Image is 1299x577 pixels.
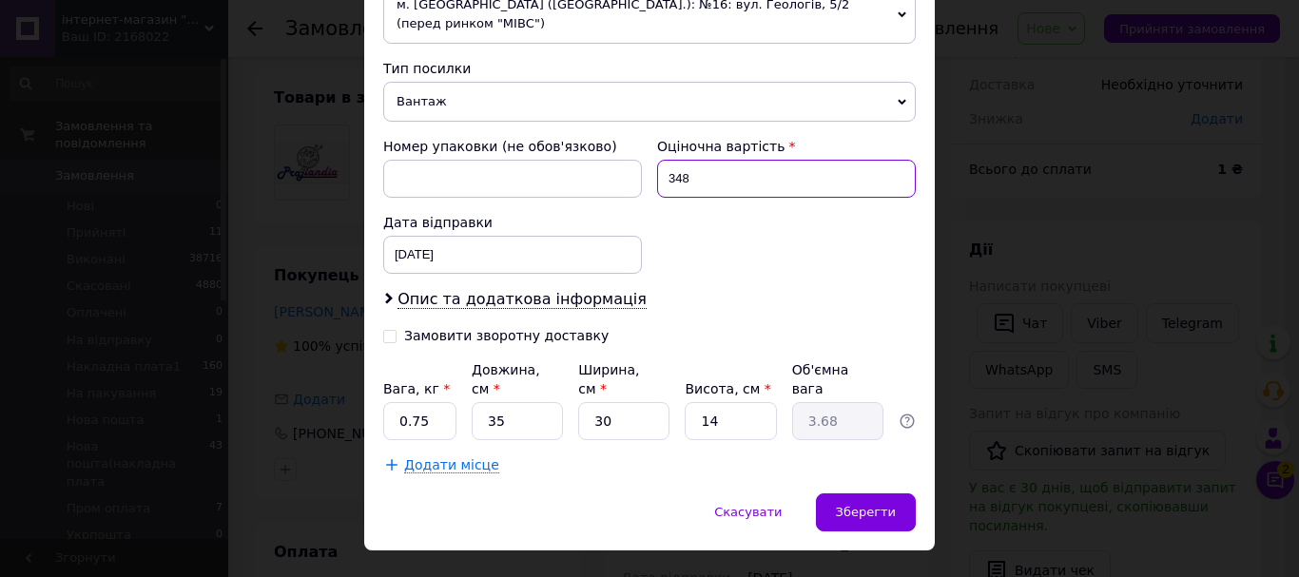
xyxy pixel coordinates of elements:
label: Вага, кг [383,381,450,396]
div: Замовити зворотну доставку [404,328,609,344]
span: Тип посилки [383,61,471,76]
span: Скасувати [714,505,782,519]
label: Довжина, см [472,362,540,396]
span: Опис та додаткова інформація [397,290,647,309]
div: Дата відправки [383,213,642,232]
span: Зберегти [836,505,896,519]
div: Об'ємна вага [792,360,883,398]
div: Оціночна вартість [657,137,916,156]
div: Номер упаковки (не обов'язково) [383,137,642,156]
span: Додати місце [404,457,499,473]
label: Висота, см [685,381,770,396]
span: Вантаж [383,82,916,122]
label: Ширина, см [578,362,639,396]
